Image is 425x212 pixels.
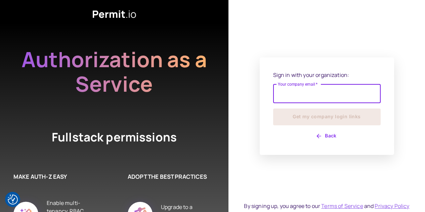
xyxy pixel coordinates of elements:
p: Sign in with your organization: [273,71,381,79]
a: Terms of Service [321,202,363,210]
img: Revisit consent button [8,195,18,205]
h6: ADOPT THE BEST PRACTICES [128,172,208,181]
button: Get my company login links [273,109,381,125]
a: Privacy Policy [375,202,409,210]
div: By signing up, you agree to our and [244,202,409,210]
button: Consent Preferences [8,195,18,205]
h4: Fullstack permissions [27,129,202,145]
button: Back [273,131,381,141]
keeper-lock: Open Keeper Popup [368,90,376,98]
label: Your company email [278,81,318,87]
h6: MAKE AUTH-Z EASY [13,172,94,181]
